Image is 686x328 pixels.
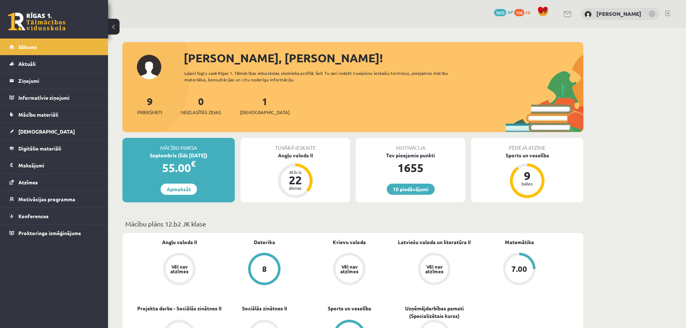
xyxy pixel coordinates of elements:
[505,238,534,246] a: Matemātika
[18,72,99,89] legend: Ziņojumi
[18,128,75,135] span: [DEMOGRAPHIC_DATA]
[18,145,61,152] span: Digitālie materiāli
[184,49,583,67] div: [PERSON_NAME], [PERSON_NAME]!
[392,305,477,320] a: Uzņēmējdarbības pamati (Specializētais kurss)
[137,305,221,312] a: Projekta darbs - Sociālās zinātnes II
[511,265,527,273] div: 7.00
[122,138,235,152] div: Mācību maksa
[241,152,350,159] div: Angļu valoda II
[494,9,513,15] a: 1655 mP
[307,253,392,287] a: Vēl nav atzīmes
[18,179,38,185] span: Atzīmes
[18,157,99,174] legend: Maksājumi
[477,253,562,287] a: 7.00
[9,106,99,123] a: Mācību materiāli
[125,219,580,229] p: Mācību plāns 12.b2 JK klase
[9,39,99,55] a: Sākums
[18,230,81,236] span: Proktoringa izmēģinājums
[191,158,196,169] span: €
[9,157,99,174] a: Maksājumi
[241,152,350,199] a: Angļu valoda II Atlicis 22 dienas
[8,13,66,31] a: Rīgas 1. Tālmācības vidusskola
[181,95,221,116] a: 0Neizlasītās ziņas
[471,152,583,159] div: Sports un veselība
[161,184,197,195] a: Apmaksāt
[18,213,49,219] span: Konferences
[122,159,235,176] div: 55.00
[162,238,197,246] a: Angļu valoda II
[339,264,359,274] div: Vēl nav atzīmes
[240,95,290,116] a: 1[DEMOGRAPHIC_DATA]
[284,186,306,190] div: dienas
[9,208,99,224] a: Konferences
[9,174,99,190] a: Atzīmes
[284,170,306,174] div: Atlicis
[284,174,306,186] div: 22
[471,152,583,199] a: Sports un veselība 9 balles
[328,305,371,312] a: Sports un veselība
[18,44,37,50] span: Sākums
[242,305,287,312] a: Sociālās zinātnes II
[471,138,583,152] div: Pēdējā atzīme
[137,253,222,287] a: Vēl nav atzīmes
[9,123,99,140] a: [DEMOGRAPHIC_DATA]
[262,265,267,273] div: 8
[9,191,99,207] a: Motivācijas programma
[18,60,36,67] span: Aktuāli
[356,159,465,176] div: 1655
[356,138,465,152] div: Motivācija
[122,152,235,159] div: Septembris (līdz [DATE])
[398,238,471,246] a: Latviešu valoda un literatūra II
[184,70,461,83] div: Laipni lūgts savā Rīgas 1. Tālmācības vidusskolas skolnieka profilā. Šeit Tu vari redzēt tuvojošo...
[514,9,524,16] span: 150
[9,225,99,241] a: Proktoringa izmēģinājums
[356,152,465,159] div: Tev pieejamie punkti
[333,238,366,246] a: Krievu valoda
[525,9,530,15] span: xp
[596,10,641,17] a: [PERSON_NAME]
[240,109,290,116] span: [DEMOGRAPHIC_DATA]
[507,9,513,15] span: mP
[9,72,99,89] a: Ziņojumi
[169,264,189,274] div: Vēl nav atzīmes
[516,181,538,186] div: balles
[241,138,350,152] div: Tuvākā ieskaite
[18,196,75,202] span: Motivācijas programma
[494,9,506,16] span: 1655
[514,9,534,15] a: 150 xp
[9,55,99,72] a: Aktuāli
[9,89,99,106] a: Informatīvie ziņojumi
[137,109,162,116] span: Priekšmeti
[254,238,275,246] a: Datorika
[584,11,592,18] img: Emīls Ozoliņš
[18,111,58,118] span: Mācību materiāli
[424,264,444,274] div: Vēl nav atzīmes
[137,95,162,116] a: 9Priekšmeti
[9,140,99,157] a: Digitālie materiāli
[18,89,99,106] legend: Informatīvie ziņojumi
[181,109,221,116] span: Neizlasītās ziņas
[222,253,307,287] a: 8
[516,170,538,181] div: 9
[387,184,435,195] a: 10 piedāvājumi
[392,253,477,287] a: Vēl nav atzīmes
